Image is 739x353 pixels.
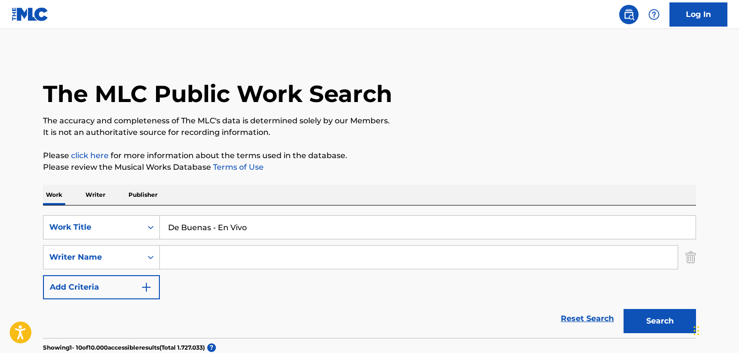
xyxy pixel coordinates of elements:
[623,9,635,20] img: search
[83,185,108,205] p: Writer
[141,281,152,293] img: 9d2ae6d4665cec9f34b9.svg
[71,151,109,160] a: click here
[43,150,696,162] p: Please for more information about the terms used in the database.
[43,215,696,338] form: Search Form
[644,5,664,24] div: Help
[669,2,727,27] a: Log In
[207,343,216,352] span: ?
[691,307,739,353] div: Widget de chat
[694,316,699,345] div: Arrastrar
[556,308,619,329] a: Reset Search
[43,185,65,205] p: Work
[211,162,264,172] a: Terms of Use
[648,9,660,20] img: help
[43,127,696,138] p: It is not an authoritative source for recording information.
[43,79,392,108] h1: The MLC Public Work Search
[624,309,696,333] button: Search
[43,343,205,352] p: Showing 1 - 10 of 10.000 accessible results (Total 1.727.033 )
[43,162,696,173] p: Please review the Musical Works Database
[43,275,160,299] button: Add Criteria
[619,5,639,24] a: Public Search
[49,221,136,233] div: Work Title
[126,185,160,205] p: Publisher
[43,115,696,127] p: The accuracy and completeness of The MLC's data is determined solely by our Members.
[685,245,696,269] img: Delete Criterion
[691,307,739,353] iframe: Chat Widget
[49,251,136,263] div: Writer Name
[12,7,49,21] img: MLC Logo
